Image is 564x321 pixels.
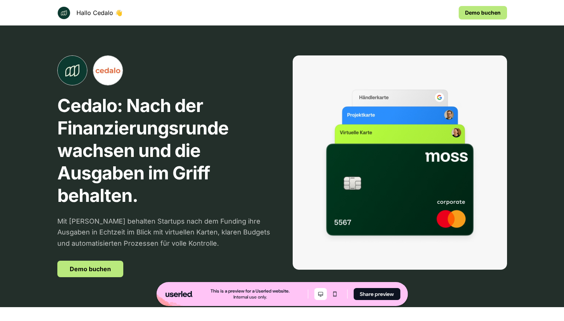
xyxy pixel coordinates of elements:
[57,94,272,207] p: Cedalo: Nach der Finanzierungsrunde wachsen und die Ausgaben im Griff behalten.
[76,8,123,17] p: Hallo Cedalo 👋
[459,6,507,19] a: Demo buchen
[328,288,341,300] button: Mobile mode
[211,288,290,294] div: This is a preview for a Userled website.
[57,216,272,249] p: Mit [PERSON_NAME] behalten Startups nach dem Funding ihre Ausgaben in Echtzeit im Blick mit virtu...
[233,294,267,300] div: Internal use only.
[57,261,123,277] a: Demo buchen
[353,288,400,300] button: Share preview
[314,288,327,300] button: Desktop mode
